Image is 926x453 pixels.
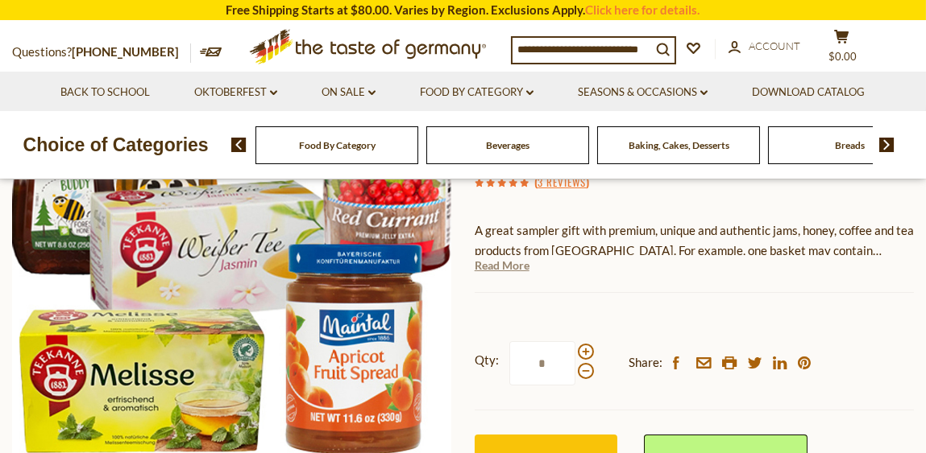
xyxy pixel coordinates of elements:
[475,220,914,261] p: A great sampler gift with premium, unique and authentic jams, honey, coffee and tea products from...
[729,38,800,56] a: Account
[509,341,575,385] input: Qty:
[299,139,376,151] a: Food By Category
[420,84,534,101] a: Food By Category
[817,29,866,69] button: $0.00
[538,174,586,191] a: 3 Reviews
[12,42,191,63] p: Questions?
[749,39,800,52] span: Account
[629,352,662,373] span: Share:
[72,44,179,59] a: [PHONE_NUMBER]
[835,139,865,151] a: Breads
[486,139,529,151] a: Beverages
[879,138,895,152] img: next arrow
[829,50,857,63] span: $0.00
[475,350,499,370] strong: Qty:
[194,84,277,101] a: Oktoberfest
[475,257,529,274] a: Read More
[752,84,865,101] a: Download Catalog
[60,84,150,101] a: Back to School
[322,84,376,101] a: On Sale
[629,139,729,151] a: Baking, Cakes, Desserts
[231,138,247,152] img: previous arrow
[578,84,708,101] a: Seasons & Occasions
[586,2,700,17] a: Click here for details.
[534,174,589,190] span: ( )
